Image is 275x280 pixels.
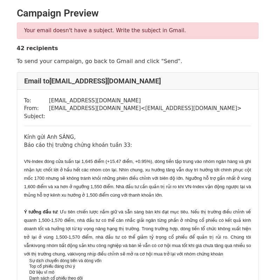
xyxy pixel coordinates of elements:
[29,258,251,264] li: Sự dịch chuyển dòng tiền và dòng vốn
[17,57,259,65] p: To send your campaign, go back to Gmail and click "Send".
[49,97,242,105] td: [EMAIL_ADDRESS][DOMAIN_NAME]
[24,77,251,85] h4: Email to [EMAIL_ADDRESS][DOMAIN_NAME]
[24,209,251,257] span: : Ưu tiên chiến lược nắm giữ và sẵn sàng bán khi đạt mục tiêu. Nếu thị trường điều chỉnh về quanh...
[24,104,49,112] td: From:
[24,159,251,198] span: VN-Index đóng cửa tuần tại 1,645 điểm (+15.47 điểm, +0.95%), dòng tiền tập trung vào nhóm ngân hà...
[49,104,242,112] td: [EMAIL_ADDRESS][DOMAIN_NAME] < [EMAIL_ADDRESS][DOMAIN_NAME] >
[24,209,57,214] strong: Ý tưởng đầu tư
[17,7,259,19] h2: Campaign Preview
[32,243,35,248] span: kì
[17,45,58,52] strong: 42 recipients
[29,269,251,275] li: Dữ liệu vĩ mô
[72,251,76,257] span: kì
[24,112,49,121] td: Subject:
[29,264,251,269] li: Top cổ phiếu đáng chú ý
[24,27,251,34] p: Your email doesn't have a subject. Write the subject in Gmail.
[24,97,49,105] td: To:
